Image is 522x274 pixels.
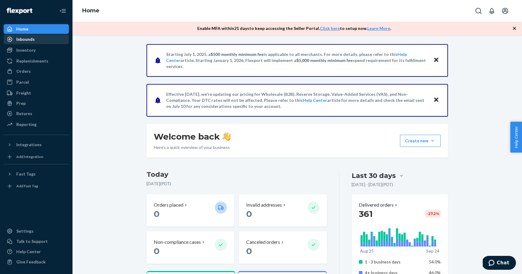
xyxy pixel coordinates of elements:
div: Talk to Support [16,238,48,244]
button: Orders placed 0 [147,194,234,227]
span: 0 [154,246,159,256]
a: Home [82,7,99,14]
p: [DATE] - [DATE] ( PDT ) [352,182,393,188]
div: Returns [16,111,32,117]
div: Last 30 days [352,171,396,180]
div: Orders [16,68,31,74]
button: Close Navigation [57,5,69,17]
a: Add Fast Tag [4,181,69,191]
div: Settings [16,228,34,234]
div: Help Center [16,249,41,255]
a: Returns [4,109,69,118]
button: Open Search Box [472,5,485,17]
h3: Today [147,170,327,179]
a: Orders [4,66,69,76]
button: Close [432,56,440,65]
button: Talk to Support [4,237,69,246]
p: Orders placed [154,201,183,208]
a: Inbounds [4,34,69,44]
span: 0 [154,209,159,219]
button: Open notifications [486,5,498,17]
button: Delivered orders [359,201,398,208]
p: Non-compliance cases [154,239,201,246]
p: Invalid addresses [246,201,282,208]
button: Canceled orders 0 [239,231,327,264]
p: Starting July 1, 2025, a is applicable to all merchants. For more details, please refer to this a... [166,51,427,69]
button: Invalid addresses 0 [239,194,327,227]
a: Settings [4,226,69,236]
button: Integrations [4,140,69,150]
div: Inventory [16,47,36,53]
button: Open account menu [499,5,511,17]
p: Here’s a quick overview of your business [154,144,231,150]
span: 54.0% [429,259,441,264]
h1: Welcome back [154,131,231,142]
div: Freight [16,90,31,96]
div: Add Integration [16,154,43,159]
div: Give Feedback [16,259,46,265]
button: Create new [400,135,441,147]
div: Add Fast Tag [16,183,38,189]
a: Click here [320,26,340,31]
p: Aug 25 [360,248,374,254]
a: Freight [4,88,69,98]
button: Fast Tags [4,169,69,179]
div: Parcel [16,79,29,85]
a: Inventory [4,45,69,55]
button: Give Feedback [4,257,69,267]
div: Inbounds [16,36,35,42]
div: Integrations [16,142,42,148]
p: Canceled orders [246,239,280,246]
div: Replenishments [16,58,48,64]
span: 0 [246,209,252,219]
iframe: Opens a widget where you can chat to one of our agents [483,256,516,271]
button: Help Center [510,122,522,153]
p: Sep 24 [426,248,439,254]
span: $500 monthly minimum fee [211,52,264,57]
img: Flexport logo [7,8,32,14]
div: Prep [16,100,26,106]
ol: breadcrumbs [77,2,104,20]
a: Home [4,24,69,34]
p: [DATE] ( PDT ) [147,181,327,187]
a: Help Center [303,98,327,103]
div: Reporting [16,121,37,127]
span: 0 [246,246,252,256]
span: $5,000 monthly minimum fee [296,58,353,63]
a: Replenishments [4,56,69,66]
a: Reporting [4,120,69,129]
p: Effective [DATE], we're updating our pricing for Wholesale (B2B), Reserve Storage, Value-Added Se... [166,91,427,109]
button: Non-compliance cases 0 [147,231,234,264]
p: Enable MFA within 21 days to keep accessing the Seller Portal. to setup now. . [197,25,391,31]
a: Help Center [4,247,69,256]
img: hand-wave emoji [222,132,231,141]
a: Prep [4,98,69,108]
a: Learn More [367,26,390,31]
div: -27.2 % [425,210,441,218]
span: 361 [359,209,373,219]
a: Parcel [4,77,69,87]
button: Close [432,96,440,105]
a: Add Integration [4,152,69,162]
p: 1 - 3 business days [365,259,424,265]
div: Fast Tags [16,171,36,177]
div: Home [16,26,28,32]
